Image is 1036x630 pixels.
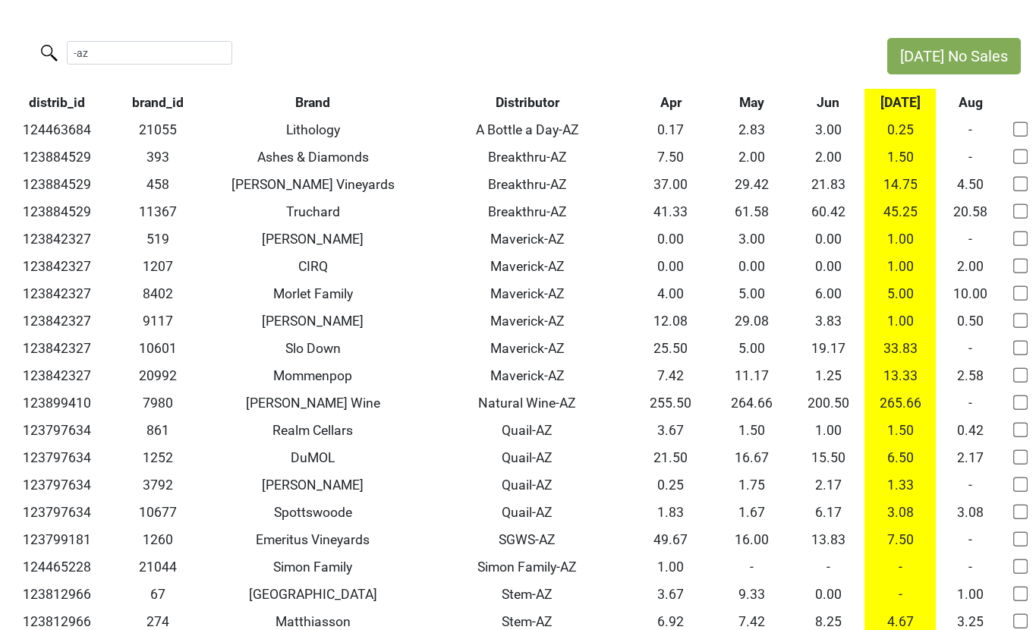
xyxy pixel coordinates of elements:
td: 7.50 [630,143,711,171]
td: 1.50 [864,143,937,171]
td: 2.83 [711,116,792,143]
td: Maverick-AZ [424,280,630,307]
td: 1.75 [711,471,792,499]
td: [GEOGRAPHIC_DATA] [202,581,424,608]
td: Maverick-AZ [424,253,630,280]
td: Spottswoode [202,499,424,526]
td: Realm Cellars [202,417,424,444]
td: Ashes & Diamonds [202,143,424,171]
td: 1.00 [864,307,937,335]
th: Jun: activate to sort column ascending [792,89,864,116]
td: 45.25 [864,198,937,225]
td: [PERSON_NAME] Vineyards [202,171,424,198]
td: 49.67 [630,526,711,553]
th: Distributor: activate to sort column descending [424,89,630,116]
td: 9117 [114,307,202,335]
td: 2.00 [711,143,792,171]
td: 10601 [114,335,202,362]
td: 1.00 [936,581,1005,608]
td: 4.50 [936,171,1005,198]
td: Breakthru-AZ [424,198,630,225]
td: Stem-AZ [424,581,630,608]
td: 0.25 [864,116,937,143]
td: Mommenpop [202,362,424,389]
td: 1252 [114,444,202,471]
td: 33.83 [864,335,937,362]
td: 0.00 [711,253,792,280]
td: 1.00 [864,225,937,253]
td: 60.42 [792,198,864,225]
td: 13.33 [864,362,937,389]
th: &nbsp;: activate to sort column ascending [1006,89,1036,116]
td: - [711,553,792,581]
td: 255.50 [630,389,711,417]
td: 458 [114,171,202,198]
td: 21055 [114,116,202,143]
td: Quail-AZ [424,471,630,499]
td: Breakthru-AZ [424,143,630,171]
td: Emeritus Vineyards [202,526,424,553]
td: 21044 [114,553,202,581]
td: 2.00 [792,143,864,171]
td: - [864,553,937,581]
td: - [936,553,1005,581]
td: A Bottle a Day-AZ [424,116,630,143]
td: 14.75 [864,171,937,198]
td: 3.08 [864,499,937,526]
td: 10.00 [936,280,1005,307]
td: 1207 [114,253,202,280]
td: 16.00 [711,526,792,553]
td: Morlet Family [202,280,424,307]
td: 0.42 [936,417,1005,444]
td: Breakthru-AZ [424,171,630,198]
td: - [936,389,1005,417]
th: Brand: activate to sort column ascending [202,89,424,116]
td: 3.67 [630,581,711,608]
td: 861 [114,417,202,444]
td: 3.08 [936,499,1005,526]
td: 20992 [114,362,202,389]
td: 61.58 [711,198,792,225]
td: 6.50 [864,444,937,471]
td: Quail-AZ [424,417,630,444]
td: 5.00 [711,280,792,307]
td: 1.00 [864,253,937,280]
th: Jul: activate to sort column ascending [864,89,937,116]
td: 0.17 [630,116,711,143]
td: 7.42 [630,362,711,389]
td: Quail-AZ [424,499,630,526]
td: SGWS-AZ [424,526,630,553]
td: Truchard [202,198,424,225]
td: 200.50 [792,389,864,417]
td: Simon Family [202,553,424,581]
td: 3792 [114,471,202,499]
td: 2.58 [936,362,1005,389]
td: 2.17 [792,471,864,499]
td: 13.83 [792,526,864,553]
td: 7980 [114,389,202,417]
td: 4.00 [630,280,711,307]
td: 0.00 [792,253,864,280]
td: 2.17 [936,444,1005,471]
td: 1.00 [792,417,864,444]
td: - [792,553,864,581]
td: 10677 [114,499,202,526]
td: 6.17 [792,499,864,526]
td: 1.00 [630,553,711,581]
td: - [864,581,937,608]
td: 3.00 [711,225,792,253]
td: 393 [114,143,202,171]
td: - [936,335,1005,362]
td: Quail-AZ [424,444,630,471]
td: 29.08 [711,307,792,335]
td: 519 [114,225,202,253]
td: [PERSON_NAME] [202,225,424,253]
td: 1.50 [864,417,937,444]
td: 6.00 [792,280,864,307]
td: 7.50 [864,526,937,553]
td: 0.00 [630,253,711,280]
td: 3.67 [630,417,711,444]
td: 11367 [114,198,202,225]
td: 0.50 [936,307,1005,335]
td: 41.33 [630,198,711,225]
